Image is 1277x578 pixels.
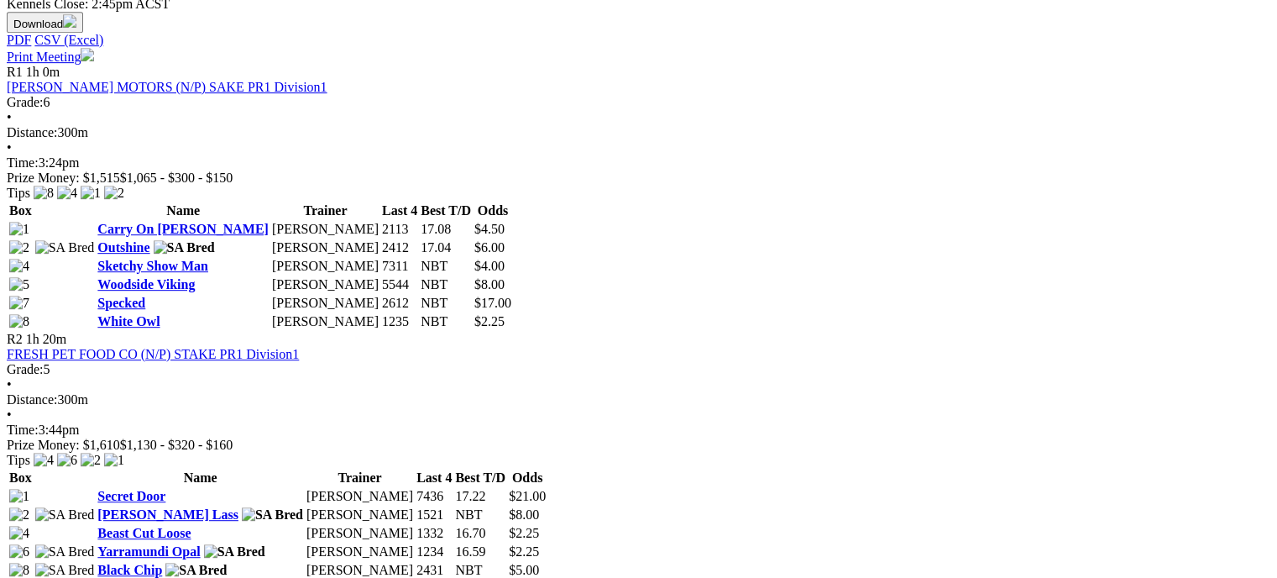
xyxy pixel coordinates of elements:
[63,14,76,28] img: download.svg
[204,544,265,560] img: SA Bred
[35,563,95,578] img: SA Bred
[474,222,505,236] span: $4.50
[420,258,472,275] td: NBT
[7,155,39,170] span: Time:
[474,240,505,255] span: $6.00
[306,470,414,486] th: Trainer
[97,202,270,219] th: Name
[474,296,511,310] span: $17.00
[97,489,165,503] a: Secret Door
[508,470,547,486] th: Odds
[509,489,546,503] span: $21.00
[271,276,379,293] td: [PERSON_NAME]
[81,48,94,61] img: printer.svg
[7,33,31,47] a: PDF
[271,202,379,219] th: Trainer
[416,507,453,523] td: 1521
[165,563,227,578] img: SA Bred
[154,240,215,255] img: SA Bred
[7,65,23,79] span: R1
[7,95,1270,110] div: 6
[26,332,66,346] span: 1h 20m
[474,314,505,328] span: $2.25
[7,392,57,407] span: Distance:
[9,203,32,218] span: Box
[81,186,101,201] img: 1
[416,470,453,486] th: Last 4
[242,507,303,523] img: SA Bred
[34,186,54,201] img: 8
[7,110,12,124] span: •
[7,80,327,94] a: [PERSON_NAME] MOTORS (N/P) SAKE PR1 Division1
[509,544,539,559] span: $2.25
[416,525,453,542] td: 1332
[97,296,145,310] a: Specked
[271,221,379,238] td: [PERSON_NAME]
[35,544,95,560] img: SA Bred
[9,526,29,541] img: 4
[7,33,1270,48] div: Download
[97,314,160,328] a: White Owl
[7,438,1270,453] div: Prize Money: $1,610
[97,222,269,236] a: Carry On [PERSON_NAME]
[381,202,418,219] th: Last 4
[97,259,208,273] a: Sketchy Show Man
[7,12,83,33] button: Download
[7,423,1270,438] div: 3:44pm
[271,313,379,330] td: [PERSON_NAME]
[454,507,506,523] td: NBT
[306,507,414,523] td: [PERSON_NAME]
[420,239,472,256] td: 17.04
[104,186,124,201] img: 2
[509,507,539,522] span: $8.00
[35,240,95,255] img: SA Bred
[7,392,1270,407] div: 300m
[9,240,29,255] img: 2
[381,313,418,330] td: 1235
[7,171,1270,186] div: Prize Money: $1,515
[7,125,1270,140] div: 300m
[97,470,304,486] th: Name
[7,332,23,346] span: R2
[7,186,30,200] span: Tips
[7,125,57,139] span: Distance:
[420,221,472,238] td: 17.08
[306,525,414,542] td: [PERSON_NAME]
[420,276,472,293] td: NBT
[7,155,1270,171] div: 3:24pm
[454,470,506,486] th: Best T/D
[7,377,12,391] span: •
[474,277,505,292] span: $8.00
[7,362,1270,377] div: 5
[509,526,539,540] span: $2.25
[381,221,418,238] td: 2113
[7,453,30,467] span: Tips
[9,563,29,578] img: 8
[104,453,124,468] img: 1
[381,258,418,275] td: 7311
[34,453,54,468] img: 4
[9,470,32,485] span: Box
[97,544,200,559] a: Yarramundi Opal
[9,489,29,504] img: 1
[416,488,453,505] td: 7436
[7,95,44,109] span: Grade:
[474,202,512,219] th: Odds
[420,202,472,219] th: Best T/D
[306,544,414,560] td: [PERSON_NAME]
[420,313,472,330] td: NBT
[7,140,12,155] span: •
[381,295,418,312] td: 2612
[7,407,12,422] span: •
[57,186,77,201] img: 4
[9,544,29,560] img: 6
[454,488,506,505] td: 17.22
[454,525,506,542] td: 16.70
[271,295,379,312] td: [PERSON_NAME]
[97,563,162,577] a: Black Chip
[120,171,233,185] span: $1,065 - $300 - $150
[81,453,101,468] img: 2
[57,453,77,468] img: 6
[7,50,94,64] a: Print Meeting
[120,438,233,452] span: $1,130 - $320 - $160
